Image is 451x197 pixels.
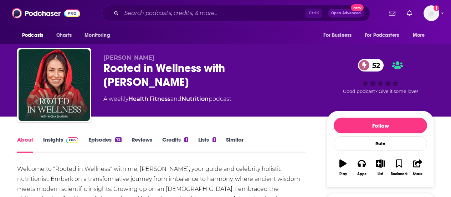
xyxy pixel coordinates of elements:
img: Rooted in Wellness with Mona Sharma [19,49,90,121]
a: 52 [358,59,384,72]
a: InsightsPodchaser Pro [43,136,78,153]
span: New [351,4,364,11]
a: Similar [226,136,244,153]
span: Open Advanced [331,11,361,15]
button: Play [334,155,352,181]
a: Reviews [132,136,152,153]
span: Logged in as Ashley_Beenen [424,5,439,21]
span: For Podcasters [365,30,399,40]
button: open menu [408,29,434,42]
div: Bookmark [391,172,408,176]
img: Podchaser - Follow, Share and Rate Podcasts [12,6,80,20]
span: Ctrl K [306,9,322,18]
span: [PERSON_NAME] [103,54,154,61]
button: List [371,155,390,181]
button: Show profile menu [424,5,439,21]
div: 52Good podcast? Give it some love! [327,54,434,99]
input: Search podcasts, credits, & more... [122,8,306,19]
svg: Add a profile image [434,5,439,11]
button: Apps [352,155,371,181]
span: and [170,95,181,102]
button: Share [409,155,427,181]
button: open menu [80,29,119,42]
span: More [413,30,425,40]
a: Nutrition [181,95,209,102]
button: Bookmark [390,155,408,181]
a: Lists1 [198,136,216,153]
div: 1 [184,137,188,142]
div: List [378,172,383,176]
a: Credits1 [162,136,188,153]
button: Open AdvancedNew [328,9,364,18]
img: Podchaser Pro [66,137,78,143]
span: Monitoring [84,30,110,40]
div: Rate [334,136,427,151]
span: , [148,95,149,102]
a: Charts [52,29,76,42]
img: User Profile [424,5,439,21]
span: Charts [56,30,72,40]
span: Good podcast? Give it some love! [343,89,418,94]
span: Podcasts [22,30,43,40]
a: Fitness [149,95,170,102]
div: Play [339,172,347,176]
div: Search podcasts, credits, & more... [102,5,370,21]
button: Follow [334,118,427,133]
div: Apps [357,172,367,176]
a: Health [128,95,148,102]
div: 72 [115,137,122,142]
a: Show notifications dropdown [386,7,398,19]
button: open menu [360,29,409,42]
span: For Business [323,30,352,40]
span: 52 [365,59,384,72]
div: Share [413,172,422,176]
div: A weekly podcast [103,95,231,103]
a: Show notifications dropdown [404,7,415,19]
a: About [17,136,33,153]
button: open menu [318,29,360,42]
button: open menu [17,29,52,42]
a: Episodes72 [88,136,122,153]
div: 1 [212,137,216,142]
